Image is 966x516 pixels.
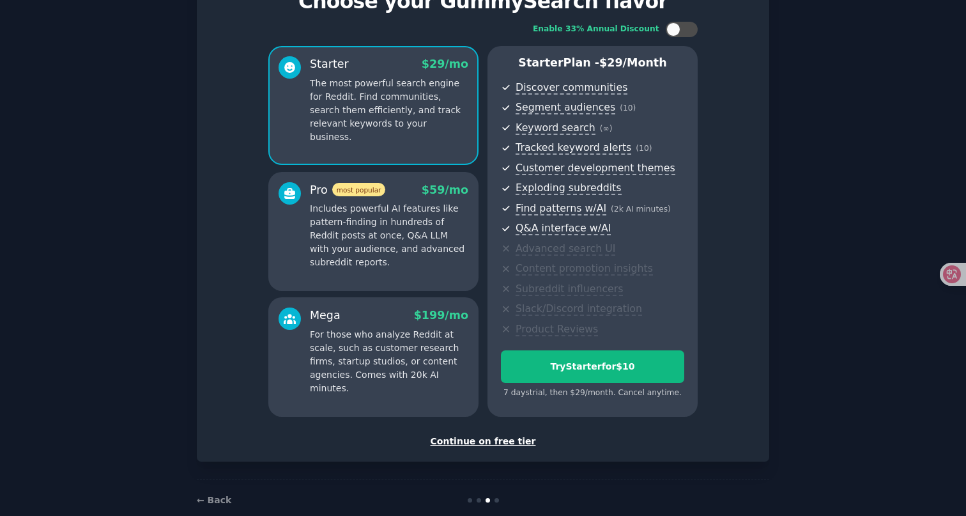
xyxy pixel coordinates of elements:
span: Segment audiences [516,101,615,114]
span: Exploding subreddits [516,182,621,195]
span: Tracked keyword alerts [516,141,631,155]
span: $ 59 /mo [422,184,468,196]
span: Content promotion insights [516,262,653,276]
span: $ 29 /mo [422,58,468,70]
span: $ 29 /month [599,56,667,69]
div: Try Starter for $10 [502,360,684,373]
span: $ 199 /mo [414,309,468,322]
span: Customer development themes [516,162,675,175]
span: ( 2k AI minutes ) [611,205,671,214]
div: Enable 33% Annual Discount [533,24,659,35]
span: most popular [332,183,386,196]
span: Find patterns w/AI [516,202,606,215]
div: Continue on free tier [210,435,756,448]
span: Q&A interface w/AI [516,222,611,235]
span: Product Reviews [516,323,598,336]
span: ( 10 ) [620,104,636,113]
p: Starter Plan - [501,55,684,71]
div: 7 days trial, then $ 29 /month . Cancel anytime. [501,387,684,399]
span: Advanced search UI [516,242,615,256]
span: Subreddit influencers [516,283,623,296]
span: ( 10 ) [636,144,652,153]
div: Mega [310,308,341,324]
span: Slack/Discord integration [516,302,642,316]
p: For those who analyze Reddit at scale, such as customer research firms, startup studios, or conte... [310,328,468,395]
p: The most powerful search engine for Reddit. Find communities, search them efficiently, and track ... [310,77,468,144]
span: Discover communities [516,81,627,95]
button: TryStarterfor$10 [501,350,684,383]
a: ← Back [197,495,231,505]
span: Keyword search [516,121,595,135]
div: Pro [310,182,385,198]
p: Includes powerful AI features like pattern-finding in hundreds of Reddit posts at once, Q&A LLM w... [310,202,468,269]
div: Starter [310,56,349,72]
span: ( ∞ ) [600,124,613,133]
